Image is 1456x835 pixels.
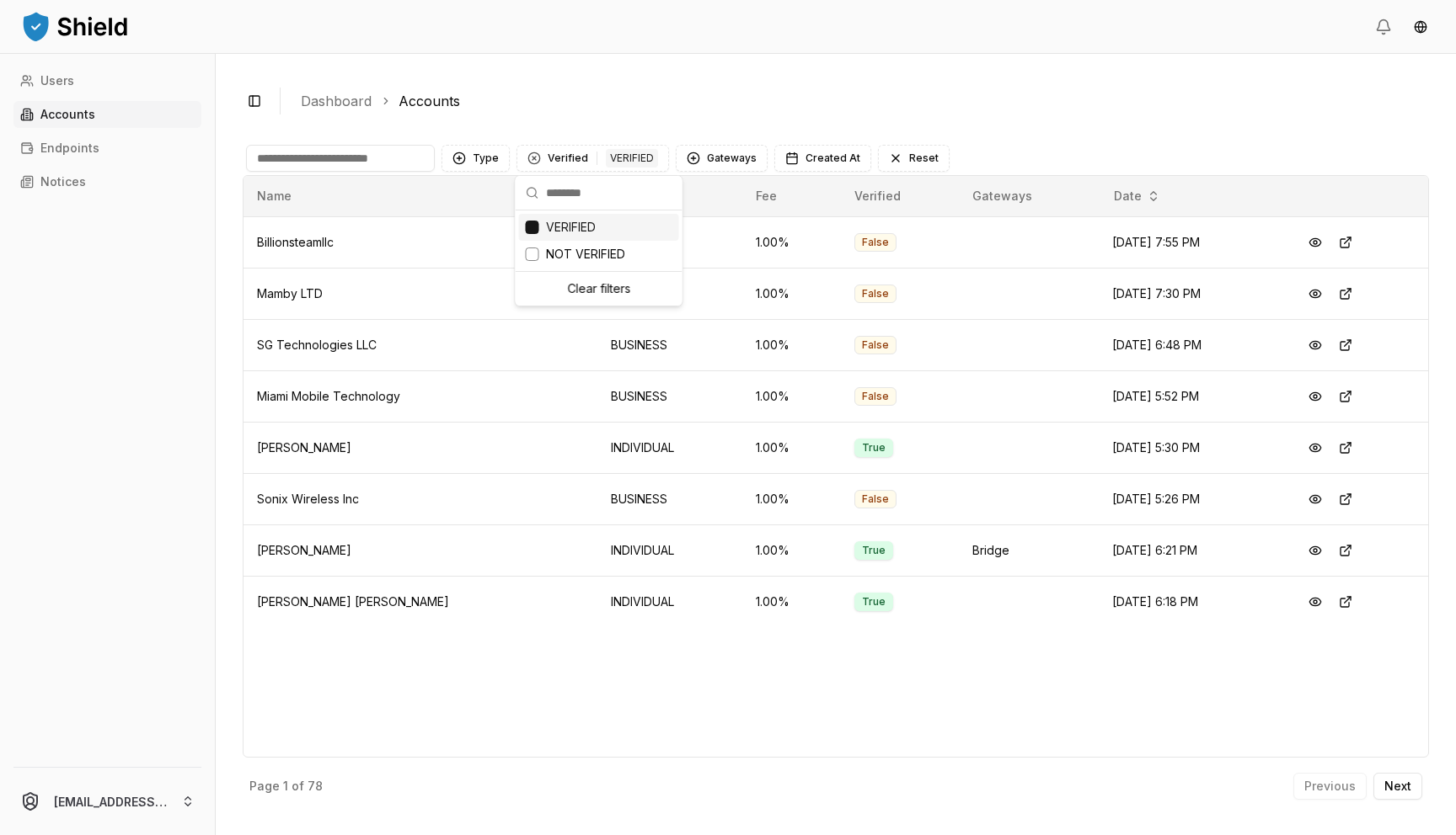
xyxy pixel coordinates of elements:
button: Reset filters [878,145,950,172]
td: BUSINESS [597,473,743,524]
a: Notices [13,168,201,195]
th: Name [244,176,597,216]
p: of [292,780,304,792]
th: Fee [742,176,840,216]
button: Next [1373,773,1422,800]
td: INDIVIDUAL [597,524,743,576]
span: 1.00 % [756,492,790,506]
span: 1.00 % [756,235,790,249]
th: Gateways [959,176,1099,216]
div: VERIFIED [606,149,658,168]
a: Endpoints [13,135,201,162]
button: Gateways [676,145,768,172]
span: Bridge [972,543,1009,557]
a: Users [13,67,201,94]
span: [DATE] 6:48 PM [1112,338,1202,352]
span: Created At [806,152,860,165]
span: VERIFIED [546,219,596,236]
p: 78 [308,780,323,792]
span: 1.00 % [756,440,790,455]
span: [DATE] 6:21 PM [1112,543,1197,557]
button: [EMAIL_ADDRESS][DOMAIN_NAME] [7,774,208,828]
p: [EMAIL_ADDRESS][DOMAIN_NAME] [54,793,168,811]
p: Users [40,75,74,87]
button: Type [442,145,510,172]
p: Page [249,780,280,792]
span: 1.00 % [756,338,790,352]
img: ShieldPay Logo [20,9,130,43]
a: Dashboard [301,91,372,111]
p: Next [1384,780,1411,792]
td: INDIVIDUAL [597,422,743,473]
span: 1.00 % [756,286,790,300]
span: [DATE] 7:55 PM [1112,235,1200,249]
p: Accounts [40,109,95,120]
span: [DATE] 5:26 PM [1112,492,1200,506]
div: Suggestions [516,210,682,306]
span: Miami Mobile Technology [257,389,400,403]
p: Notices [40,176,86,188]
span: 1.00 % [756,594,790,609]
span: [DATE] 5:30 PM [1112,440,1200,455]
div: Clear filters [519,275,679,302]
a: Accounts [399,91,460,111]
td: BUSINESS [597,319,743,370]
th: Verified [841,176,959,216]
button: Created At [774,145,871,172]
span: Billionsteamllc [257,235,334,249]
button: Clear Verified filterVerifiedVERIFIED [517,145,669,172]
span: SG Technologies LLC [257,338,377,352]
span: [DATE] 5:52 PM [1112,389,1199,403]
span: [PERSON_NAME] [PERSON_NAME] [257,594,449,609]
nav: breadcrumb [301,91,1416,111]
button: Date [1107,183,1167,210]
td: INDIVIDUAL [597,576,743,627]
span: Mamby LTD [257,286,323,300]
div: Clear Verified filter [527,152,541,165]
td: BUSINESS [597,370,743,422]
span: [PERSON_NAME] [257,543,351,557]
p: Endpoints [40,142,99,154]
span: [DATE] 6:18 PM [1112,594,1198,609]
span: [PERSON_NAME] [257,440,351,455]
span: [DATE] 7:30 PM [1112,286,1201,300]
span: 1.00 % [756,543,790,557]
a: Accounts [13,101,201,128]
span: NOT VERIFIED [546,246,625,263]
span: 1.00 % [756,389,790,403]
p: 1 [283,780,288,792]
span: Sonix Wireless Inc [257,492,359,506]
